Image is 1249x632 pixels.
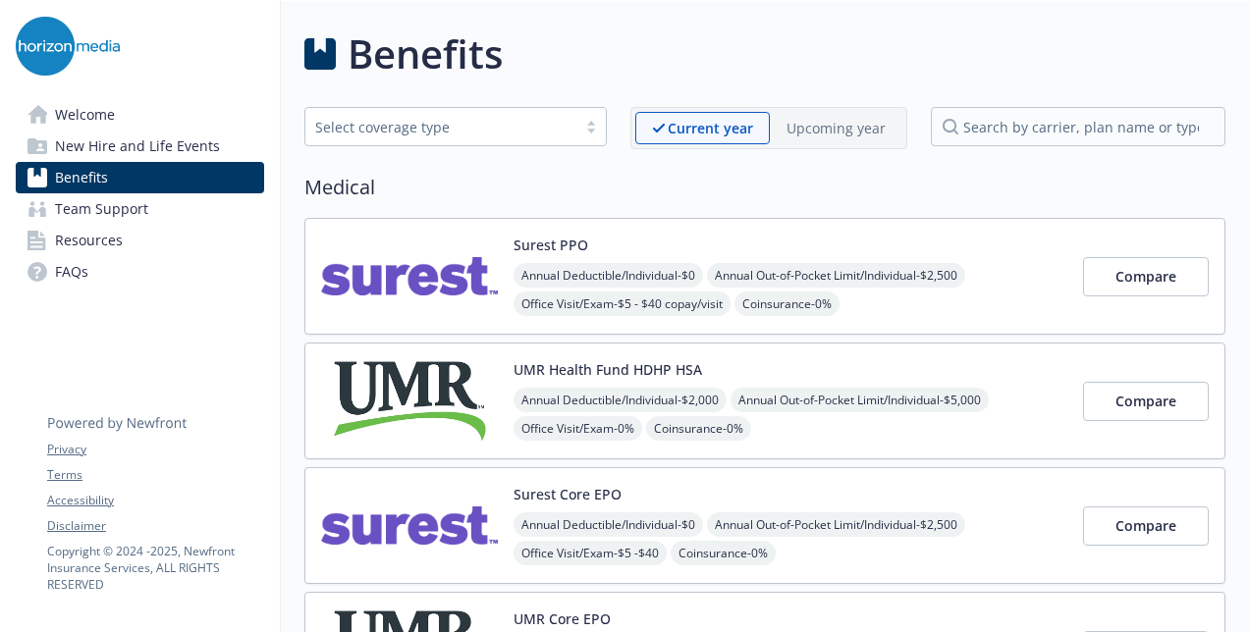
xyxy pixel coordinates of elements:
[787,118,886,138] p: Upcoming year
[348,25,503,83] h1: Benefits
[16,225,264,256] a: Resources
[55,162,108,193] span: Benefits
[304,173,1225,202] h2: Medical
[931,107,1225,146] input: search by carrier, plan name or type
[1115,267,1176,286] span: Compare
[514,484,622,504] button: Surest Core EPO
[16,162,264,193] a: Benefits
[671,541,776,565] span: Coinsurance - 0%
[1115,516,1176,535] span: Compare
[1083,257,1209,296] button: Compare
[16,256,264,288] a: FAQs
[47,492,263,509] a: Accessibility
[16,193,264,225] a: Team Support
[55,99,115,131] span: Welcome
[47,466,263,484] a: Terms
[1115,392,1176,410] span: Compare
[734,291,840,316] span: Coinsurance - 0%
[514,359,702,380] button: UMR Health Fund HDHP HSA
[514,291,731,316] span: Office Visit/Exam - $5 - $40 copay/visit
[47,543,263,593] p: Copyright © 2024 - 2025 , Newfront Insurance Services, ALL RIGHTS RESERVED
[1083,506,1209,546] button: Compare
[646,416,751,441] span: Coinsurance - 0%
[514,388,727,412] span: Annual Deductible/Individual - $2,000
[47,441,263,458] a: Privacy
[55,193,148,225] span: Team Support
[668,118,753,138] p: Current year
[55,256,88,288] span: FAQs
[514,416,642,441] span: Office Visit/Exam - 0%
[707,263,965,288] span: Annual Out-of-Pocket Limit/Individual - $2,500
[315,117,567,137] div: Select coverage type
[47,517,263,535] a: Disclaimer
[514,235,588,255] button: Surest PPO
[731,388,989,412] span: Annual Out-of-Pocket Limit/Individual - $5,000
[55,131,220,162] span: New Hire and Life Events
[321,359,498,443] img: UMR carrier logo
[321,484,498,567] img: Surest carrier logo
[707,512,965,537] span: Annual Out-of-Pocket Limit/Individual - $2,500
[16,131,264,162] a: New Hire and Life Events
[514,608,611,629] button: UMR Core EPO
[514,512,703,537] span: Annual Deductible/Individual - $0
[514,263,703,288] span: Annual Deductible/Individual - $0
[514,541,667,565] span: Office Visit/Exam - $5 -$40
[16,99,264,131] a: Welcome
[1083,382,1209,421] button: Compare
[55,225,123,256] span: Resources
[321,235,498,318] img: Surest carrier logo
